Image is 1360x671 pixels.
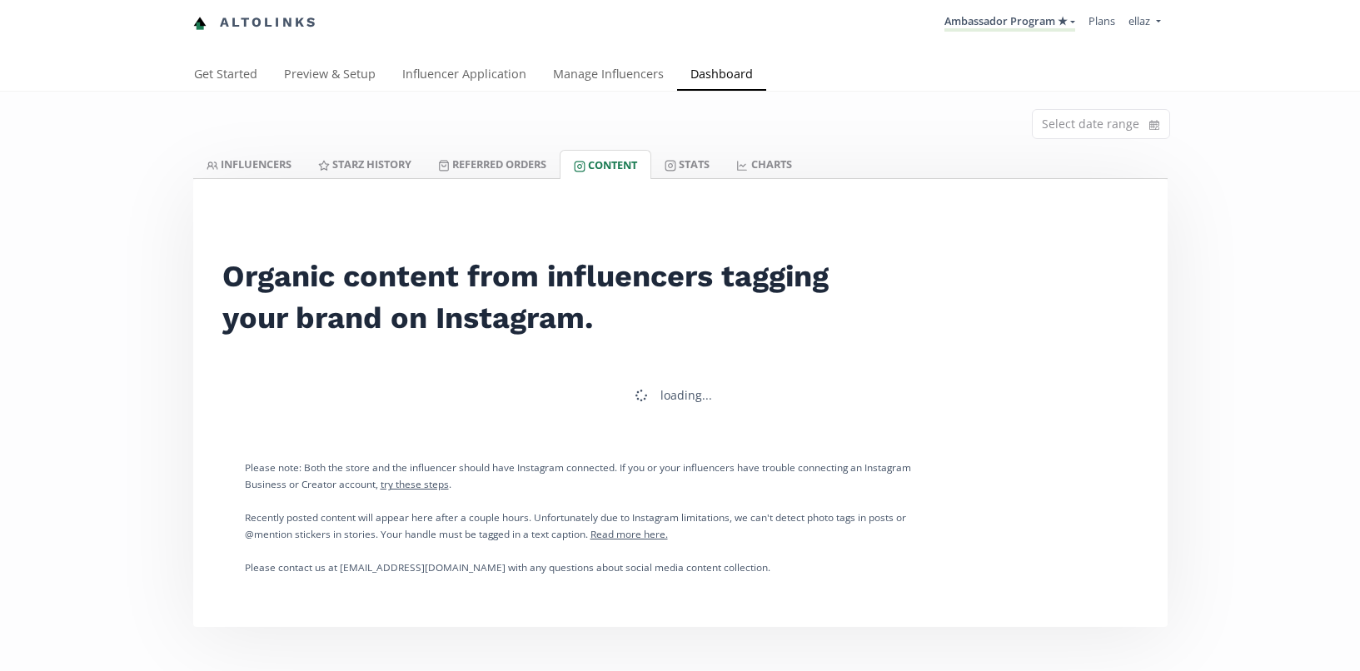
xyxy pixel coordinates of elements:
a: Manage Influencers [540,59,677,92]
a: Content [560,150,651,179]
div: loading... [660,387,712,404]
small: Recently posted content will appear here after a couple hours. Unfortunately due to Instagram lim... [245,510,906,540]
a: CHARTS [723,150,805,178]
a: Starz HISTORY [305,150,425,178]
a: Get Started [181,59,271,92]
a: Read more here. [590,527,668,540]
a: Preview & Setup [271,59,389,92]
svg: calendar [1149,117,1159,133]
a: Dashboard [677,59,766,92]
img: favicon-32x32.png [193,17,207,30]
span: ellaz [1128,13,1150,28]
a: INFLUENCERS [193,150,305,178]
a: try these steps [381,477,449,490]
small: Please note: Both the store and the influencer should have Instagram connected. If you or your in... [245,460,911,490]
a: Stats [651,150,723,178]
a: Plans [1088,13,1115,28]
a: Altolinks [193,9,318,37]
small: Please contact us at [EMAIL_ADDRESS][DOMAIN_NAME] with any questions about social media content c... [245,560,770,574]
a: ellaz [1128,13,1160,32]
a: Ambassador Program ★ [944,13,1075,32]
h2: Organic content from influencers tagging your brand on Instagram. [222,256,850,339]
a: Influencer Application [389,59,540,92]
a: Referred Orders [425,150,560,178]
